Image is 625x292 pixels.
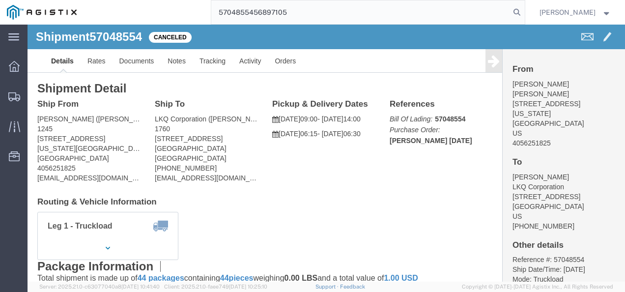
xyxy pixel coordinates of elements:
[539,6,612,18] button: [PERSON_NAME]
[121,284,160,290] span: [DATE] 10:41:40
[164,284,267,290] span: Client: 2025.21.0-faee749
[39,284,160,290] span: Server: 2025.21.0-c63077040a8
[540,7,596,18] span: Nathan Seeley
[229,284,267,290] span: [DATE] 10:25:10
[340,284,365,290] a: Feedback
[315,284,340,290] a: Support
[28,25,625,282] iframe: FS Legacy Container
[7,5,77,20] img: logo
[211,0,510,24] input: Search for shipment number, reference number
[462,283,613,291] span: Copyright © [DATE]-[DATE] Agistix Inc., All Rights Reserved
